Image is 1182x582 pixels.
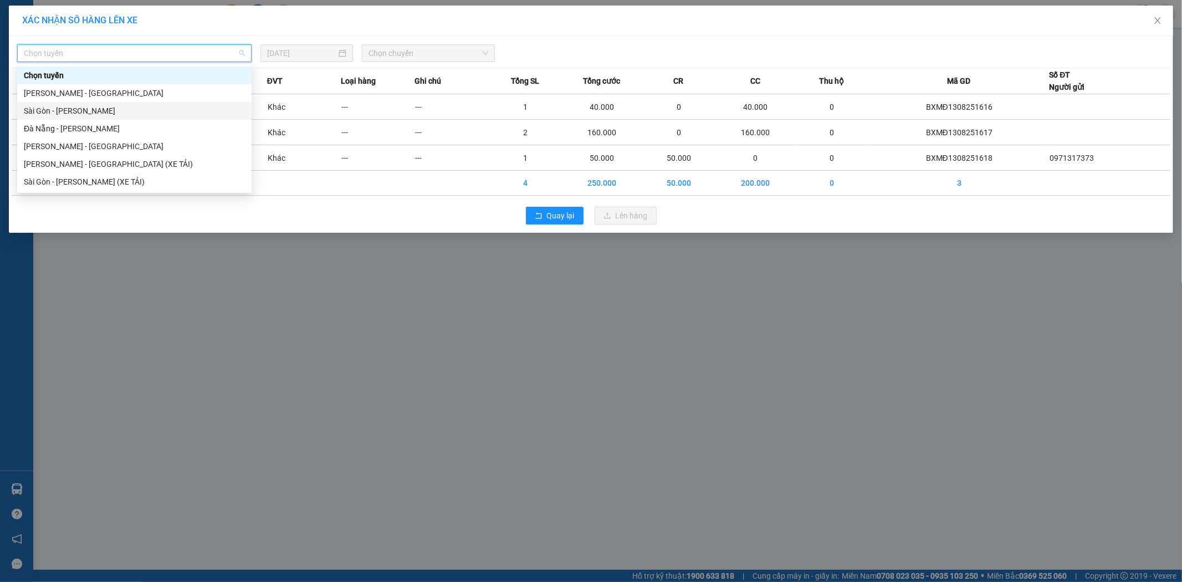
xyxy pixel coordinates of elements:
strong: 0901 936 968 [7,54,62,64]
td: 0 [795,145,869,171]
div: Đà Nẵng - Gia Lai [17,120,252,137]
div: Gia Lai - Đà Nẵng [17,137,252,155]
td: 1 [488,94,562,120]
strong: 0931 600 979 [7,31,60,52]
div: Gia Lai - Sài Gòn (XE TẢI) [17,155,252,173]
td: 0 [795,120,869,145]
td: --- [341,120,415,145]
div: [PERSON_NAME] - [GEOGRAPHIC_DATA] (XE TẢI) [24,158,245,170]
td: 3 [869,171,1049,196]
span: Chọn chuyến [369,45,488,62]
input: 13/08/2025 [267,47,336,59]
span: CR [673,75,683,87]
strong: Sài Gòn: [7,31,40,42]
button: Close [1142,6,1173,37]
td: --- [341,94,415,120]
strong: [PERSON_NAME]: [70,31,140,42]
span: Thu hộ [820,75,845,87]
td: --- [341,145,415,171]
span: BX Miền Đông (H) [7,69,144,100]
td: 160.000 [715,120,795,145]
span: CC [750,75,760,87]
td: 0 [715,145,795,171]
td: 1 [488,145,562,171]
td: BXMĐ1308251616 [869,94,1049,120]
strong: 0901 900 568 [70,31,160,52]
div: Đà Nẵng - [PERSON_NAME] [24,122,245,135]
span: close [1153,16,1162,25]
td: --- [415,94,488,120]
div: Gia Lai - Sài Gòn [17,84,252,102]
td: 40.000 [562,94,642,120]
td: 200.000 [715,171,795,196]
button: uploadLên hàng [595,207,657,224]
td: 250.000 [562,171,642,196]
div: [PERSON_NAME] - [GEOGRAPHIC_DATA] [24,140,245,152]
td: 50.000 [562,145,642,171]
span: XÁC NHẬN SỐ HÀNG LÊN XE [22,15,137,25]
span: ĐVT [267,75,283,87]
td: --- [415,120,488,145]
td: 50.000 [642,171,715,196]
td: Khác [267,120,341,145]
td: 0 [642,120,715,145]
div: Số ĐT Người gửi [1050,69,1085,93]
span: VP GỬI: [7,69,55,85]
div: Chọn tuyến [24,69,245,81]
span: rollback [535,212,543,221]
td: BXMĐ1308251618 [869,145,1049,171]
div: Sài Gòn - [PERSON_NAME] (XE TẢI) [24,176,245,188]
span: Chọn tuyến [24,45,245,62]
button: rollbackQuay lại [526,207,584,224]
strong: 0901 933 179 [70,54,125,64]
td: 0 [642,94,715,120]
span: Tổng cước [583,75,620,87]
div: Sài Gòn - [PERSON_NAME] [24,105,245,117]
span: Ghi chú [415,75,441,87]
div: [PERSON_NAME] - [GEOGRAPHIC_DATA] [24,87,245,99]
span: Tổng SL [511,75,539,87]
td: 160.000 [562,120,642,145]
span: Loại hàng [341,75,376,87]
div: Chọn tuyến [17,67,252,84]
td: 4 [488,171,562,196]
td: BXMĐ1308251617 [869,120,1049,145]
td: 0 [795,94,869,120]
td: 50.000 [642,145,715,171]
td: Khác [267,94,341,120]
span: 0971317373 [1050,154,1094,162]
td: 2 [488,120,562,145]
span: Mã GD [947,75,970,87]
td: Khác [267,145,341,171]
div: Sài Gòn - Gia Lai (XE TẢI) [17,173,252,191]
td: --- [415,145,488,171]
span: Quay lại [547,210,575,222]
td: 40.000 [715,94,795,120]
td: 0 [795,171,869,196]
div: Sài Gòn - Gia Lai [17,102,252,120]
span: ĐỨC ĐẠT GIA LAI [30,11,138,26]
